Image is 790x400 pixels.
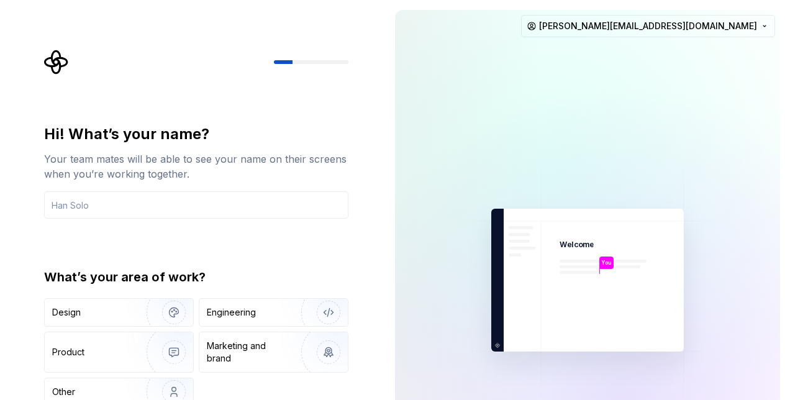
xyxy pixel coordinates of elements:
p: You [602,259,611,266]
input: Han Solo [44,191,348,219]
div: Hi! What’s your name? [44,124,348,144]
div: What’s your area of work? [44,268,348,286]
span: [PERSON_NAME][EMAIL_ADDRESS][DOMAIN_NAME] [539,20,757,32]
svg: Supernova Logo [44,50,69,75]
div: Your team mates will be able to see your name on their screens when you’re working together. [44,152,348,181]
div: Marketing and brand [207,340,291,365]
button: [PERSON_NAME][EMAIL_ADDRESS][DOMAIN_NAME] [521,15,775,37]
div: Design [52,306,81,319]
div: Other [52,386,75,398]
p: Welcome [560,240,594,250]
div: Engineering [207,306,256,319]
div: Product [52,346,84,358]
